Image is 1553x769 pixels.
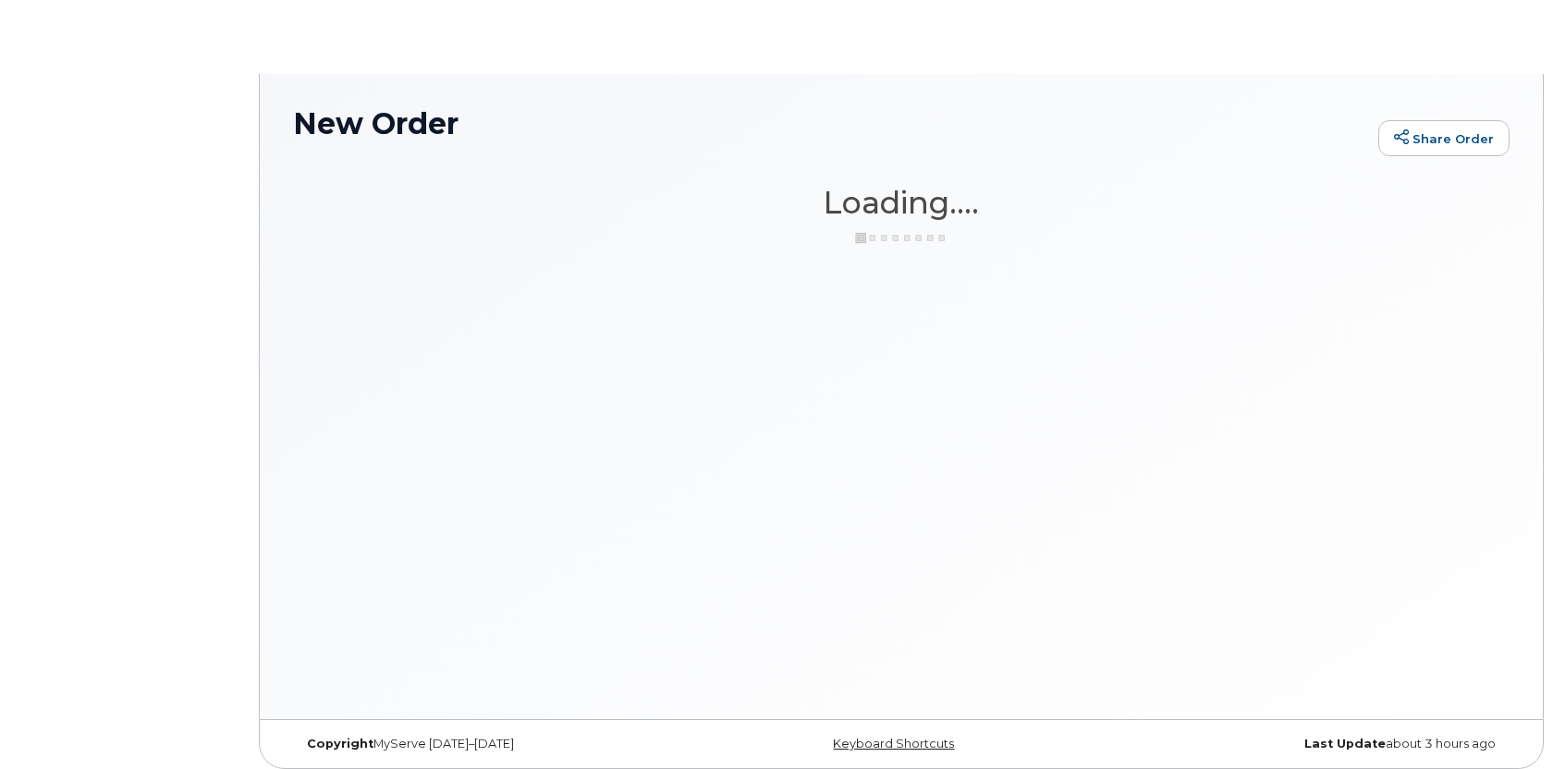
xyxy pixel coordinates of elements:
[293,107,1369,140] h1: New Order
[1104,737,1510,751] div: about 3 hours ago
[1378,120,1510,157] a: Share Order
[293,186,1510,219] h1: Loading....
[1304,737,1386,751] strong: Last Update
[293,737,699,751] div: MyServe [DATE]–[DATE]
[833,737,954,751] a: Keyboard Shortcuts
[855,231,948,245] img: ajax-loader-3a6953c30dc77f0bf724df975f13086db4f4c1262e45940f03d1251963f1bf2e.gif
[307,737,373,751] strong: Copyright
